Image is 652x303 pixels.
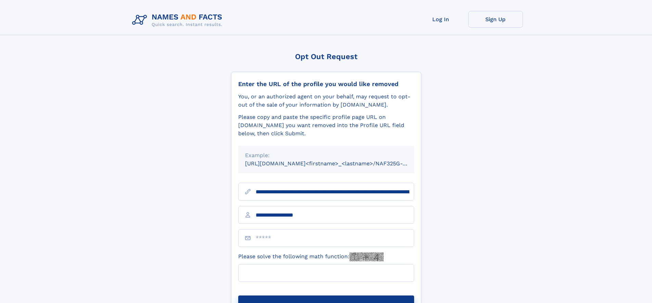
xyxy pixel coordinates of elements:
[238,93,414,109] div: You, or an authorized agent on your behalf, may request to opt-out of the sale of your informatio...
[129,11,228,29] img: Logo Names and Facts
[413,11,468,28] a: Log In
[468,11,523,28] a: Sign Up
[238,252,384,261] label: Please solve the following math function:
[238,80,414,88] div: Enter the URL of the profile you would like removed
[245,160,427,167] small: [URL][DOMAIN_NAME]<firstname>_<lastname>/NAF325G-xxxxxxxx
[245,151,407,160] div: Example:
[238,113,414,138] div: Please copy and paste the specific profile page URL on [DOMAIN_NAME] you want removed into the Pr...
[231,52,421,61] div: Opt Out Request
